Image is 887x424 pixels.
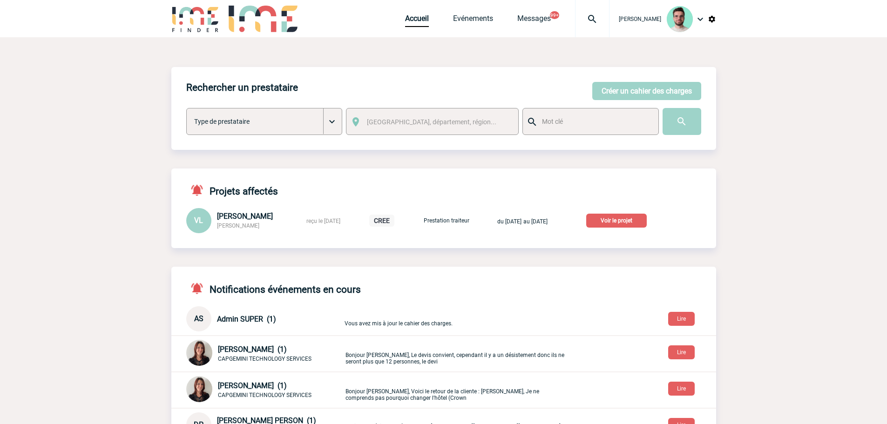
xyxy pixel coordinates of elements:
a: Lire [661,347,702,356]
a: [PERSON_NAME] (1) CAPGEMINI TECHNOLOGY SERVICES Bonjour [PERSON_NAME], Le devis convient, cependa... [186,349,564,357]
p: Bonjour [PERSON_NAME], Voici le retour de la cliente : [PERSON_NAME], Je ne comprends pas pourquo... [345,379,564,401]
span: [GEOGRAPHIC_DATA], département, région... [367,118,496,126]
span: [PERSON_NAME] [619,16,661,22]
a: AS Admin SUPER (1) Vous avez mis à jour le cahier des charges. [186,314,563,323]
button: Lire [668,312,695,326]
p: CREE [369,215,394,227]
p: Prestation traiteur [423,217,470,224]
img: 102169-1.jpg [186,376,212,402]
div: Conversation privée : Client - Agence [186,340,344,368]
span: CAPGEMINI TECHNOLOGY SERVICES [218,356,311,362]
span: AS [194,314,203,323]
span: CAPGEMINI TECHNOLOGY SERVICES [218,392,311,398]
div: Conversation privée : Client - Agence [186,306,343,331]
span: du [DATE] [497,218,521,225]
p: Bonjour [PERSON_NAME], Le devis convient, cependant il y a un désistement donc ils ne seront plus... [345,343,564,365]
img: 121547-2.png [667,6,693,32]
div: Conversation privée : Client - Agence [186,376,344,404]
p: Voir le projet [586,214,647,228]
h4: Projets affectés [186,183,278,197]
p: Vous avez mis à jour le cahier des charges. [345,311,563,327]
a: Voir le projet [586,215,650,224]
span: [PERSON_NAME] (1) [218,345,287,354]
button: Lire [668,345,695,359]
img: notifications-active-24-px-r.png [190,282,210,295]
a: Accueil [405,14,429,27]
a: Lire [661,384,702,392]
h4: Rechercher un prestataire [186,82,298,93]
img: IME-Finder [171,6,220,32]
span: Admin SUPER (1) [217,315,276,323]
span: au [DATE] [523,218,548,225]
span: [PERSON_NAME] (1) [218,381,287,390]
a: Messages [517,14,551,27]
a: [PERSON_NAME] (1) CAPGEMINI TECHNOLOGY SERVICES Bonjour [PERSON_NAME], Voici le retour de la clie... [186,385,564,394]
img: notifications-active-24-px-r.png [190,183,210,197]
a: Evénements [453,14,493,27]
span: reçu le [DATE] [306,218,340,224]
span: VL [194,216,203,225]
input: Submit [663,108,701,135]
span: [PERSON_NAME] [217,212,273,221]
span: [PERSON_NAME] [217,222,259,229]
img: 102169-1.jpg [186,340,212,366]
button: 99+ [550,11,559,19]
input: Mot clé [540,115,650,128]
button: Lire [668,382,695,396]
a: Lire [661,314,702,323]
h4: Notifications événements en cours [186,282,361,295]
